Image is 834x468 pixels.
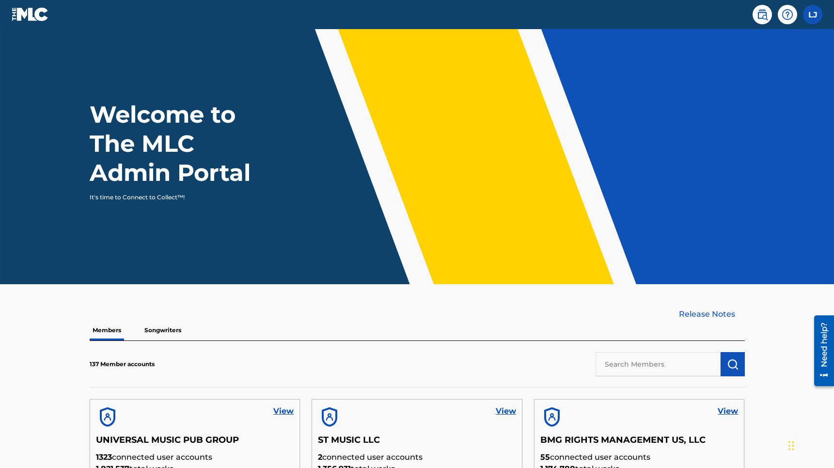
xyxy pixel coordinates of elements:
p: Songwriters [142,320,184,340]
p: connected user accounts [318,452,516,463]
h5: BMG RIGHTS MANAGEMENT US, LLC [540,435,739,452]
h5: ST MUSIC LLC [318,435,516,452]
input: Search Members [596,352,721,376]
iframe: Chat Widget [786,421,834,468]
img: account [318,405,341,429]
p: 137 Member accounts [90,360,155,369]
p: It's time to Connect to Collect™! [90,193,258,202]
img: help [782,9,793,20]
span: 1323 [96,452,112,462]
img: MLC Logo [12,7,49,21]
a: Release Notes [679,308,745,320]
img: Search Works [727,358,739,370]
p: Members [90,320,124,340]
img: account [96,405,119,429]
a: View [496,405,516,417]
a: View [273,405,294,417]
img: search [756,9,768,20]
h5: UNIVERSAL MUSIC PUB GROUP [96,435,294,452]
a: View [718,405,738,417]
p: connected user accounts [540,452,739,463]
div: User Menu [803,5,822,24]
h1: Welcome to The MLC Admin Portal [90,100,271,187]
p: connected user accounts [96,452,294,463]
span: 55 [540,452,550,462]
img: account [540,405,564,429]
iframe: Resource Center [807,312,834,390]
span: 2 [318,452,322,462]
a: Public Search [753,5,772,24]
div: Drag [788,431,794,460]
div: Help [778,5,797,24]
